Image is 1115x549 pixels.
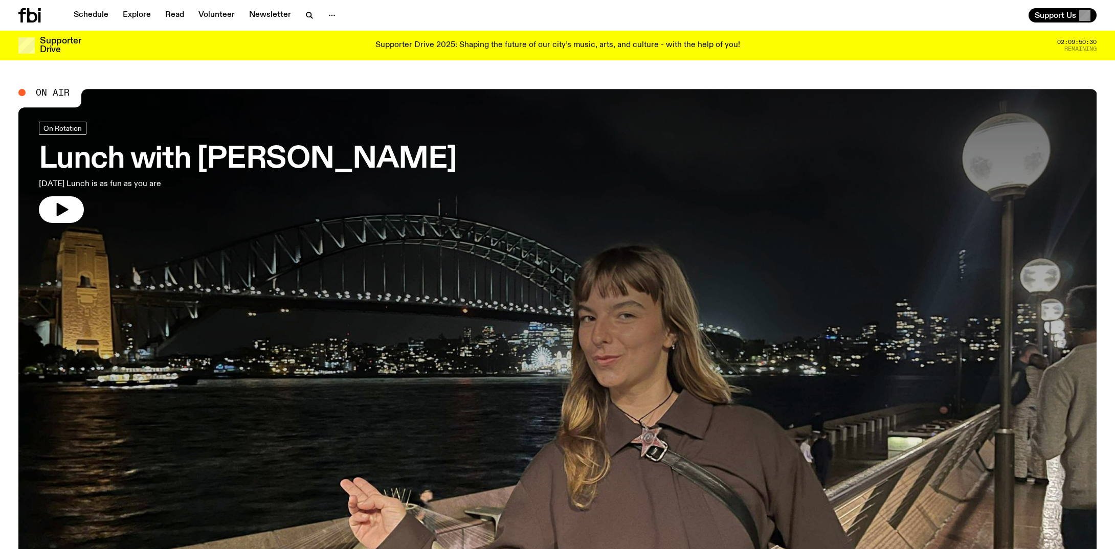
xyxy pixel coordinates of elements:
[159,8,190,22] a: Read
[117,8,157,22] a: Explore
[68,8,115,22] a: Schedule
[1035,11,1076,20] span: Support Us
[375,41,740,50] p: Supporter Drive 2025: Shaping the future of our city’s music, arts, and culture - with the help o...
[40,37,81,54] h3: Supporter Drive
[36,88,70,97] span: On Air
[1057,39,1097,45] span: 02:09:50:30
[1029,8,1097,22] button: Support Us
[43,124,82,132] span: On Rotation
[39,122,86,135] a: On Rotation
[192,8,241,22] a: Volunteer
[39,122,457,223] a: Lunch with [PERSON_NAME][DATE] Lunch is as fun as you are
[1064,46,1097,52] span: Remaining
[243,8,297,22] a: Newsletter
[39,178,301,190] p: [DATE] Lunch is as fun as you are
[39,145,457,174] h3: Lunch with [PERSON_NAME]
